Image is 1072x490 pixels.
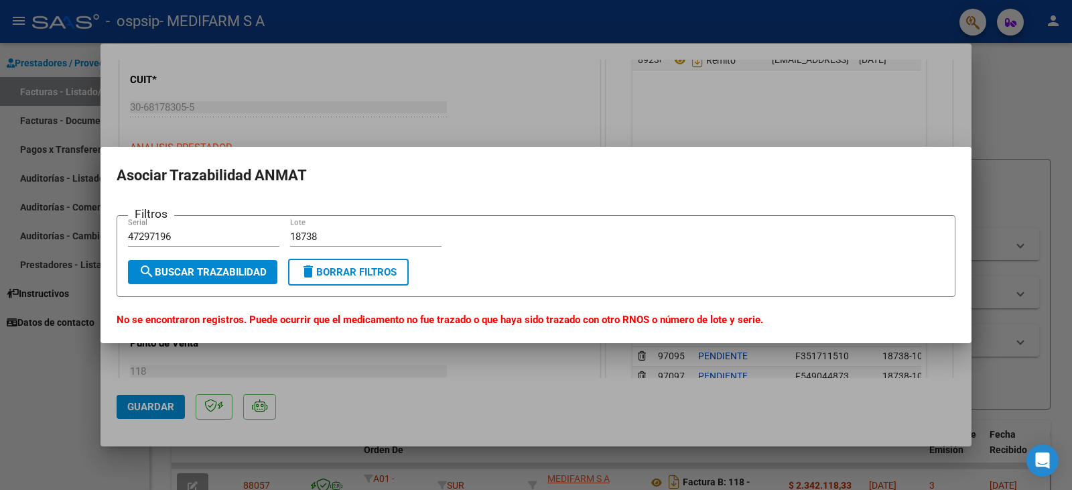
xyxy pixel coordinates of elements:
[288,259,409,286] button: Borrar Filtros
[139,263,155,280] mat-icon: search
[128,260,277,284] button: Buscar Trazabilidad
[117,314,763,326] strong: No se encontraron registros. Puede ocurrir que el medicamento no fue trazado o que haya sido traz...
[139,266,267,278] span: Buscar Trazabilidad
[117,163,955,188] h2: Asociar Trazabilidad ANMAT
[300,266,397,278] span: Borrar Filtros
[300,263,316,280] mat-icon: delete
[128,205,174,223] h3: Filtros
[1026,444,1059,477] div: Open Intercom Messenger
